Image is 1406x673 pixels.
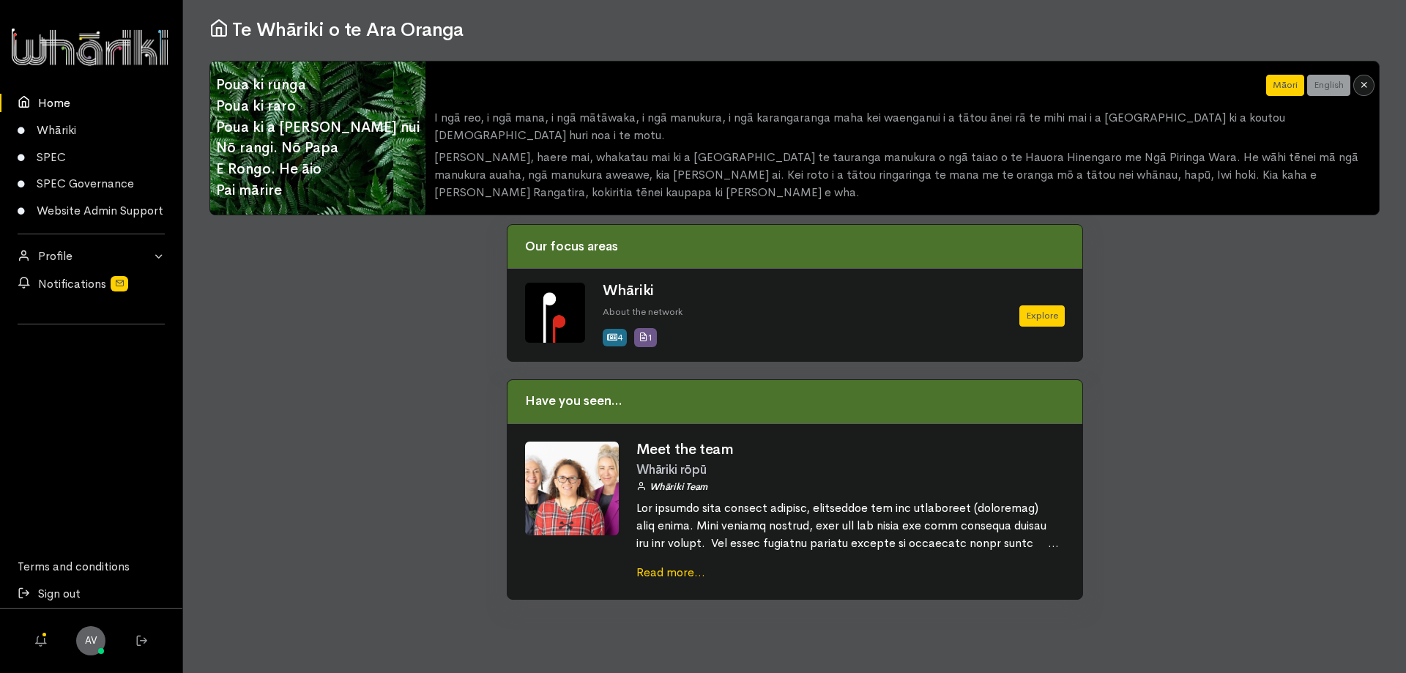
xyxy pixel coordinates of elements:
[434,109,1370,144] p: I ngā reo, i ngā mana, i ngā mātāwaka, i ngā manukura, i ngā karangaranga maha kei waenganui i a ...
[91,344,92,345] iframe: LinkedIn Embedded Content
[1019,305,1065,327] a: Explore
[525,283,585,343] img: Whariki%20Icon_Icon_Tile.png
[1266,75,1304,96] button: Māori
[1307,75,1350,96] button: English
[76,626,105,655] a: AV
[507,380,1082,424] div: Have you seen...
[210,69,425,207] span: Poua ki runga Poua ki raro Poua ki a [PERSON_NAME] nui Nō rangi. Nō Papa E Rongo. He āio Pai mārire
[434,149,1370,201] p: [PERSON_NAME], haere mai, whakatau mai ki a [GEOGRAPHIC_DATA] te tauranga manukura o ngā taiao o ...
[603,281,654,300] a: Whāriki
[209,18,1380,41] h1: Te Whāriki o te Ara Oranga
[507,225,1082,269] div: Our focus areas
[636,565,705,580] a: Read more...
